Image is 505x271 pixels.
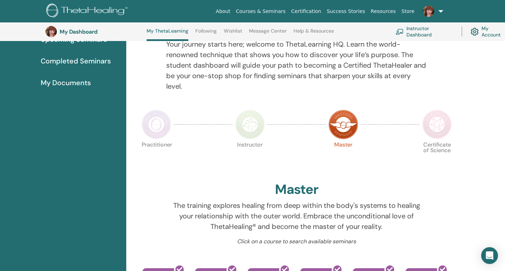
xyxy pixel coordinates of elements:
h2: Master [275,182,318,198]
div: Open Intercom Messenger [481,247,498,264]
a: My ThetaLearning [147,28,188,41]
p: The training explores healing from deep within the body's systems to healing your relationship wi... [166,200,427,232]
p: Instructor [235,142,265,171]
span: My Documents [41,77,91,88]
a: Success Stories [324,5,368,18]
a: Resources [368,5,399,18]
a: Wishlist [224,28,242,39]
img: default.jpg [423,6,434,17]
span: Completed Seminars [41,56,111,66]
a: Help & Resources [294,28,334,39]
p: Certificate of Science [422,142,452,171]
p: Practitioner [142,142,171,171]
p: Your journey starts here; welcome to ThetaLearning HQ. Learn the world-renowned technique that sh... [166,39,427,92]
img: default.jpg [46,26,57,37]
a: About [213,5,233,18]
img: Instructor [235,110,265,139]
img: logo.png [46,4,130,19]
a: Store [399,5,417,18]
img: cog.svg [471,26,479,38]
img: chalkboard-teacher.svg [396,29,404,35]
p: Master [329,142,358,171]
a: Courses & Seminars [233,5,289,18]
a: Message Center [249,28,287,39]
h3: My Dashboard [60,28,130,35]
p: Click on a course to search available seminars [166,237,427,246]
img: Master [329,110,358,139]
a: Following [195,28,217,39]
a: Instructor Dashboard [396,24,453,39]
img: Certificate of Science [422,110,452,139]
a: Certification [288,5,324,18]
img: Practitioner [142,110,171,139]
